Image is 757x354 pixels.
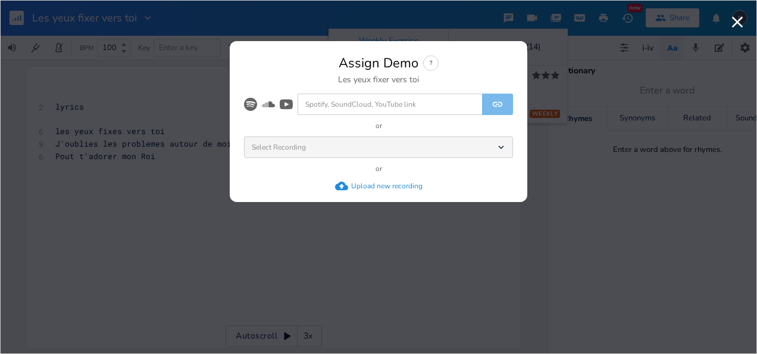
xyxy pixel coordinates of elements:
div: or [376,122,382,129]
div: or [376,165,382,172]
div: Les yeux fixer vers toi [338,76,419,84]
button: Upload new recording [335,179,423,192]
button: Link Demo [482,94,513,115]
span: Select Recording [252,144,306,151]
div: ? [423,55,439,71]
div: Upload new recording [351,181,423,191]
input: Spotify, SoundCloud, YouTube link [298,94,482,115]
div: Assign Demo [339,57,418,70]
